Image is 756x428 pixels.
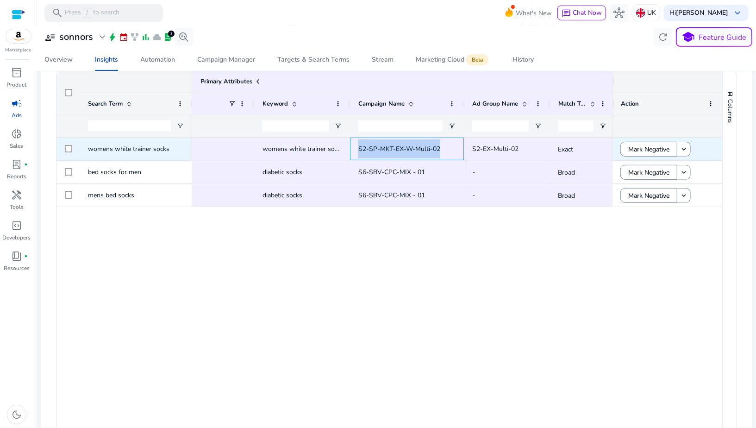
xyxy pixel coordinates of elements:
[669,10,728,16] p: Hi
[534,122,542,130] button: Open Filter Menu
[654,28,672,46] button: refresh
[88,168,141,176] span: bed socks for men
[558,140,606,159] p: Exact
[558,120,594,132] input: Match Type Filter Input
[262,145,344,153] span: womens white trainer socks
[628,163,669,182] span: Mark Negative
[562,9,571,18] span: chat
[7,81,27,89] p: Product
[558,163,606,182] p: Broad
[676,8,728,17] b: [PERSON_NAME]
[620,165,677,180] button: Mark Negative
[52,7,63,19] span: search
[140,57,175,63] div: Automation
[130,32,139,42] span: family_history
[472,191,475,200] span: -
[95,57,118,63] div: Insights
[472,168,475,176] span: -
[262,168,302,176] span: diabetic socks
[88,100,123,108] span: Search Term
[97,31,108,43] span: expand_more
[372,57,394,63] div: Stream
[11,67,22,78] span: inventory_2
[472,100,518,108] span: Ad Group Name
[613,7,625,19] span: hub
[175,28,193,46] button: search_insights
[4,264,30,272] p: Resources
[3,233,31,242] p: Developers
[620,142,677,157] button: Mark Negative
[83,8,91,18] span: /
[44,57,73,63] div: Overview
[512,57,534,63] div: History
[358,191,425,200] span: S6-SBV-CPC-MIX - 01
[11,251,22,262] span: book_4
[516,5,552,21] span: What's New
[657,31,669,43] span: refresh
[88,191,134,200] span: mens bed socks
[11,220,22,231] span: code_blocks
[448,122,456,130] button: Open Filter Menu
[636,8,645,18] img: uk.svg
[200,77,252,86] span: Primary Attributes
[358,145,440,153] span: S2-SP-MKT-EX-W-Multi-02
[44,31,56,43] span: user_attributes
[472,120,529,132] input: Ad Group Name Filter Input
[277,57,350,63] div: Targets & Search Terms
[262,191,302,200] span: diabetic socks
[152,32,162,42] span: cloud
[163,32,173,42] span: lab_profile
[573,8,602,17] span: Chat Now
[599,122,606,130] button: Open Filter Menu
[732,7,743,19] span: keyboard_arrow_down
[628,186,669,205] span: Mark Negative
[197,57,255,63] div: Campaign Manager
[682,31,695,44] span: school
[699,32,747,43] p: Feature Guide
[10,142,24,150] p: Sales
[262,100,288,108] span: Keyword
[141,32,150,42] span: bar_chart
[11,189,22,201] span: handyman
[466,54,488,65] span: Beta
[10,203,24,211] p: Tools
[726,99,734,123] span: Columns
[6,29,31,43] img: amazon.svg
[24,163,28,166] span: fiber_manual_record
[610,4,628,22] button: hub
[6,47,31,54] p: Marketplace
[178,31,189,43] span: search_insights
[88,145,169,153] span: womens white trainer socks
[65,8,119,18] p: Press to search
[176,122,184,130] button: Open Filter Menu
[676,27,752,47] button: schoolFeature Guide
[628,140,669,159] span: Mark Negative
[680,168,688,176] mat-icon: keyboard_arrow_down
[620,188,677,203] button: Mark Negative
[119,32,128,42] span: event
[7,172,26,181] p: Reports
[11,128,22,139] span: donut_small
[358,120,443,132] input: Campaign Name Filter Input
[24,254,28,258] span: fiber_manual_record
[358,168,425,176] span: S6-SBV-CPC-MIX - 01
[680,145,688,153] mat-icon: keyboard_arrow_down
[108,32,117,42] span: bolt
[680,191,688,200] mat-icon: keyboard_arrow_down
[11,409,22,420] span: dark_mode
[88,120,171,132] input: Search Term Filter Input
[12,111,22,120] p: Ads
[11,159,22,170] span: lab_profile
[557,6,606,20] button: chatChat Now
[358,100,405,108] span: Campaign Name
[59,31,93,43] h3: sonnors
[621,100,639,108] span: Action
[11,98,22,109] span: campaign
[472,145,519,153] span: S2-EX-Multi-02
[262,120,329,132] input: Keyword Filter Input
[558,186,606,205] p: Broad
[168,31,175,37] div: 3
[647,5,656,21] p: UK
[558,100,586,108] span: Match Type
[334,122,342,130] button: Open Filter Menu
